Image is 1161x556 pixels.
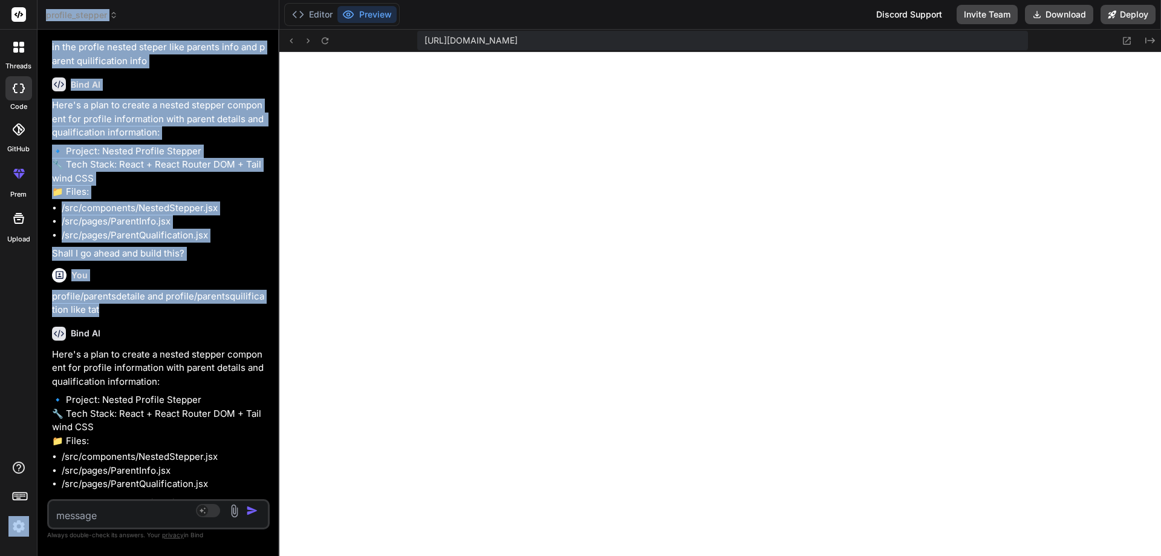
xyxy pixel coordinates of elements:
li: /src/pages/ParentInfo.jsx [62,464,267,478]
label: prem [10,189,27,200]
h6: Bind AI [71,327,100,339]
p: Here's a plan to create a nested stepper component for profile information with parent details an... [52,99,267,140]
p: in the profle nested steper like parents info and parent quilification info [52,41,267,68]
label: threads [5,61,31,71]
img: settings [8,516,29,537]
button: Editor [287,6,337,23]
span: profile_stepper [46,9,118,21]
p: Shall I go ahead and build this? [52,247,267,261]
p: Here's a plan to create a nested stepper component for profile information with parent details an... [52,348,267,389]
p: 🔹 Project: Nested Profile Stepper 🔧 Tech Stack: React + React Router DOM + Tailwind CSS 📁 Files: [52,145,267,199]
li: /src/pages/ParentQualification.jsx [62,229,267,243]
button: Preview [337,6,397,23]
li: /src/components/NestedStepper.jsx [62,201,267,215]
li: /src/pages/ParentInfo.jsx [62,215,267,229]
label: code [10,102,27,112]
span: privacy [162,531,184,538]
img: icon [246,505,258,517]
div: Discord Support [869,5,949,24]
label: GitHub [7,144,30,154]
img: attachment [227,504,241,518]
button: Download [1025,5,1093,24]
p: profile/parentsdetaile and profile/parentsquilification like tat [52,290,267,317]
h6: Bind AI [71,79,100,91]
li: /src/pages/ParentQualification.jsx [62,477,267,491]
p: 🔹 Project: Nested Profile Stepper 🔧 Tech Stack: React + React Router DOM + Tailwind CSS 📁 Files: [52,393,267,448]
h6: You [71,269,88,281]
span: [URL][DOMAIN_NAME] [424,34,518,47]
button: Invite Team [957,5,1018,24]
p: Shall I go ahead and build this? [52,496,267,510]
p: Always double-check its answers. Your in Bind [47,529,270,541]
label: Upload [7,234,30,244]
button: Deploy [1101,5,1156,24]
li: /src/components/NestedStepper.jsx [62,450,267,464]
